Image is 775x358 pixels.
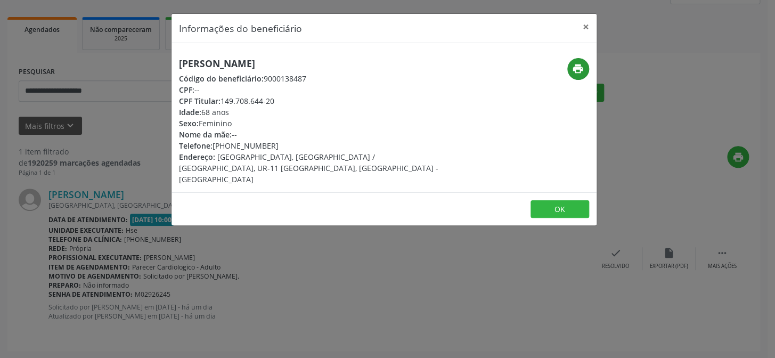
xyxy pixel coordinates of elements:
span: Telefone: [179,141,213,151]
span: CPF: [179,85,194,95]
button: OK [531,200,589,218]
span: Endereço: [179,152,215,162]
span: Nome da mãe: [179,129,232,140]
h5: Informações do beneficiário [179,21,302,35]
button: print [567,58,589,80]
span: Código do beneficiário: [179,74,264,84]
div: -- [179,129,447,140]
button: Close [575,14,597,40]
span: CPF Titular: [179,96,221,106]
h5: [PERSON_NAME] [179,58,447,69]
span: Idade: [179,107,201,117]
div: -- [179,84,447,95]
div: 68 anos [179,107,447,118]
i: print [572,63,584,75]
div: 149.708.644-20 [179,95,447,107]
span: Sexo: [179,118,199,128]
div: 9000138487 [179,73,447,84]
span: [GEOGRAPHIC_DATA], [GEOGRAPHIC_DATA] / [GEOGRAPHIC_DATA], UR-11 [GEOGRAPHIC_DATA], [GEOGRAPHIC_DA... [179,152,438,184]
div: [PHONE_NUMBER] [179,140,447,151]
div: Feminino [179,118,447,129]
